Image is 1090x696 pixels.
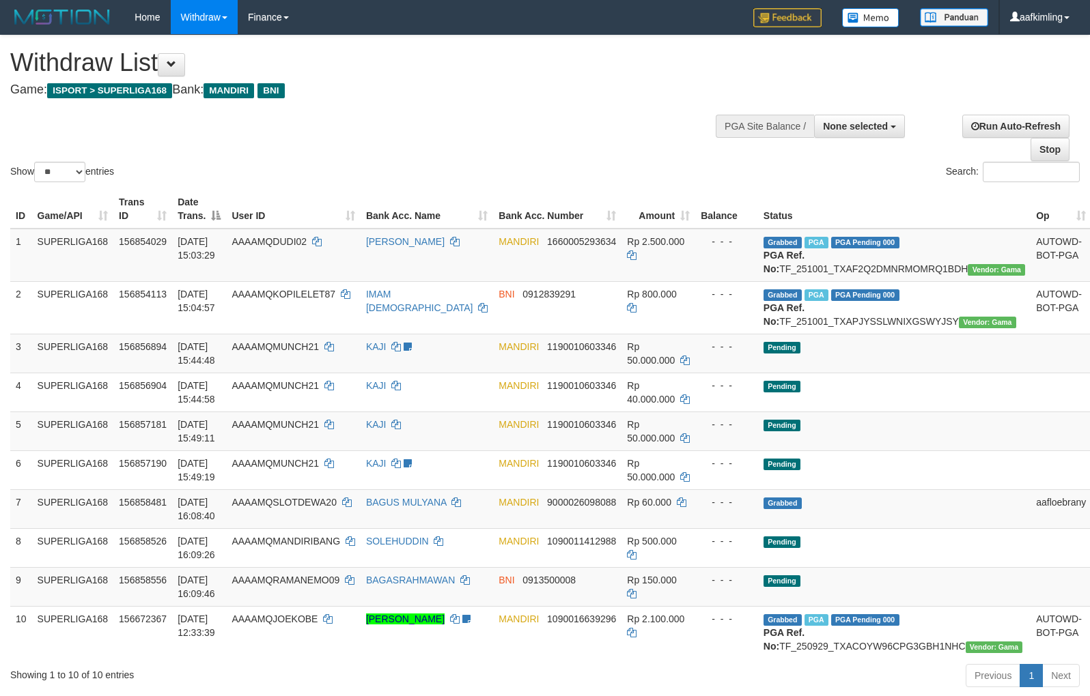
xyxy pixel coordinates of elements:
span: Copy 0913500008 to clipboard [522,575,576,585]
img: MOTION_logo.png [10,7,114,27]
span: MANDIRI [499,458,539,469]
a: Stop [1031,138,1070,161]
b: PGA Ref. No: [764,627,805,652]
span: Pending [764,459,800,470]
td: 7 [10,489,32,528]
span: ISPORT > SUPERLIGA168 [47,83,172,98]
b: PGA Ref. No: [764,302,805,327]
th: Status [758,190,1031,229]
div: - - - [701,534,753,548]
span: Pending [764,420,800,431]
a: BAGASRAHMAWAN [366,575,455,585]
span: AAAAMQMUNCH21 [232,458,319,469]
th: Balance [695,190,758,229]
th: Bank Acc. Name: activate to sort column ascending [361,190,493,229]
span: [DATE] 16:09:26 [178,536,215,560]
h1: Withdraw List [10,49,713,76]
span: Pending [764,536,800,548]
td: SUPERLIGA168 [32,281,114,334]
span: Vendor URL: https://trx31.1velocity.biz [968,264,1025,276]
label: Show entries [10,162,114,182]
span: Marked by aafchhiseyha [805,289,828,301]
a: SOLEHUDDIN [366,536,429,547]
span: 156854029 [119,236,167,247]
span: Marked by aafsengchandara [805,614,828,626]
span: Grabbed [764,614,802,626]
div: - - - [701,418,753,431]
span: MANDIRI [499,236,539,247]
span: [DATE] 15:49:11 [178,419,215,444]
span: PGA Pending [831,237,899,248]
td: SUPERLIGA168 [32,373,114,411]
a: KAJI [366,341,387,352]
td: SUPERLIGA168 [32,411,114,450]
span: PGA Pending [831,289,899,301]
span: [DATE] 16:09:46 [178,575,215,599]
span: Rp 500.000 [627,536,676,547]
td: 10 [10,606,32,658]
span: Rp 2.500.000 [627,236,684,247]
div: - - - [701,612,753,626]
th: Bank Acc. Number: activate to sort column ascending [493,190,621,229]
span: AAAAMQMUNCH21 [232,419,319,430]
td: 8 [10,528,32,567]
a: Next [1042,664,1080,687]
span: Rp 50.000.000 [627,458,675,482]
span: Vendor URL: https://trx31.1velocity.biz [966,641,1023,653]
span: 156857181 [119,419,167,430]
span: 156858556 [119,575,167,585]
span: Rp 50.000.000 [627,419,675,444]
input: Search: [983,162,1080,182]
span: Vendor URL: https://trx31.1velocity.biz [959,317,1016,328]
select: Showentries [34,162,85,182]
span: 156856894 [119,341,167,352]
span: MANDIRI [499,613,539,624]
img: Feedback.jpg [753,8,822,27]
a: KAJI [366,458,387,469]
span: Rp 50.000.000 [627,341,675,366]
span: Copy 1190010603346 to clipboard [547,419,616,430]
span: 156856904 [119,380,167,391]
span: 156858481 [119,497,167,508]
img: Button%20Memo.svg [842,8,899,27]
td: TF_251001_TXAPJYSSLWNIXGSWYJSY [758,281,1031,334]
span: MANDIRI [204,83,254,98]
div: - - - [701,456,753,470]
td: 6 [10,450,32,489]
th: Date Trans.: activate to sort column descending [172,190,226,229]
a: KAJI [366,419,387,430]
span: MANDIRI [499,419,539,430]
span: MANDIRI [499,497,539,508]
a: Run Auto-Refresh [962,115,1070,138]
td: TF_250929_TXACOYW96CPG3GBH1NHC [758,606,1031,658]
a: IMAM [DEMOGRAPHIC_DATA] [366,289,473,313]
a: KAJI [366,380,387,391]
span: Copy 9000026098088 to clipboard [547,497,616,508]
a: [PERSON_NAME] [366,236,445,247]
span: AAAAMQMUNCH21 [232,380,319,391]
h4: Game: Bank: [10,83,713,97]
span: Rp 2.100.000 [627,613,684,624]
span: [DATE] 15:49:19 [178,458,215,482]
img: panduan.png [920,8,988,27]
span: Copy 1090016639296 to clipboard [547,613,616,624]
span: AAAAMQDUDI02 [232,236,307,247]
span: [DATE] 15:44:58 [178,380,215,405]
div: - - - [701,379,753,392]
span: BNI [499,575,514,585]
span: MANDIRI [499,341,539,352]
span: [DATE] 12:33:39 [178,613,215,638]
td: 9 [10,567,32,606]
div: PGA Site Balance / [716,115,814,138]
span: 156854113 [119,289,167,300]
span: Marked by aafsoycanthlai [805,237,828,248]
span: 156672367 [119,613,167,624]
span: Copy 1190010603346 to clipboard [547,380,616,391]
span: Grabbed [764,237,802,248]
span: AAAAMQSLOTDEWA20 [232,497,337,508]
span: Pending [764,575,800,587]
td: 3 [10,334,32,373]
td: SUPERLIGA168 [32,567,114,606]
a: BAGUS MULYANA [366,497,447,508]
td: 4 [10,373,32,411]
